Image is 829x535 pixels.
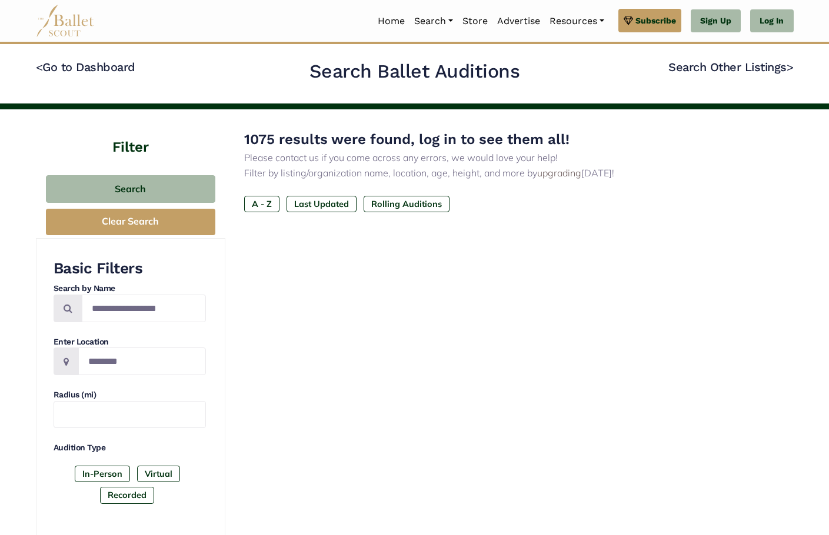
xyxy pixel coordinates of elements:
[287,196,357,212] label: Last Updated
[46,175,215,203] button: Search
[54,283,206,295] h4: Search by Name
[36,109,225,158] h4: Filter
[82,295,206,322] input: Search by names...
[36,59,43,74] code: <
[537,167,581,179] a: upgrading
[787,59,794,74] code: >
[244,151,775,166] p: Please contact us if you come across any errors, we would love your help!
[54,389,206,401] h4: Radius (mi)
[545,9,609,34] a: Resources
[373,9,409,34] a: Home
[492,9,545,34] a: Advertise
[244,196,279,212] label: A - Z
[54,336,206,348] h4: Enter Location
[54,259,206,279] h3: Basic Filters
[78,347,206,375] input: Location
[624,14,633,27] img: gem.svg
[750,9,793,33] a: Log In
[244,131,570,148] span: 1075 results were found, log in to see them all!
[458,9,492,34] a: Store
[75,466,130,482] label: In-Person
[668,60,793,74] a: Search Other Listings>
[618,9,681,32] a: Subscribe
[54,442,206,454] h4: Audition Type
[137,466,180,482] label: Virtual
[244,166,775,181] p: Filter by listing/organization name, location, age, height, and more by [DATE]!
[364,196,450,212] label: Rolling Auditions
[309,59,520,84] h2: Search Ballet Auditions
[46,209,215,235] button: Clear Search
[635,14,676,27] span: Subscribe
[100,487,154,503] label: Recorded
[36,60,135,74] a: <Go to Dashboard
[409,9,458,34] a: Search
[691,9,741,33] a: Sign Up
